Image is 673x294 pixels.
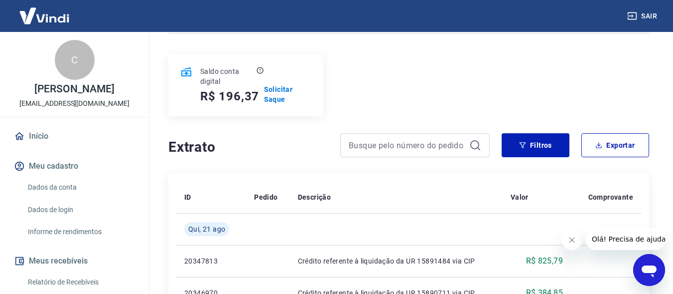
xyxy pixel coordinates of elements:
[511,192,529,202] p: Valor
[184,256,238,266] p: 20347813
[562,230,582,250] iframe: Fechar mensagem
[12,125,137,147] a: Início
[200,88,259,104] h5: R$ 196,37
[264,84,311,104] a: Solicitar Saque
[188,224,225,234] span: Qui, 21 ago
[55,40,95,80] div: C
[254,192,277,202] p: Pedido
[298,256,495,266] p: Crédito referente à liquidação da UR 15891484 via CIP
[24,200,137,220] a: Dados de login
[34,84,114,94] p: [PERSON_NAME]
[12,155,137,177] button: Meu cadastro
[502,133,569,157] button: Filtros
[12,250,137,272] button: Meus recebíveis
[588,192,633,202] p: Comprovante
[586,228,665,250] iframe: Mensagem da empresa
[24,272,137,293] a: Relatório de Recebíveis
[633,254,665,286] iframe: Botão para abrir a janela de mensagens
[526,255,563,267] p: R$ 825,79
[12,0,77,31] img: Vindi
[200,66,255,86] p: Saldo conta digital
[6,7,84,15] span: Olá! Precisa de ajuda?
[349,138,465,153] input: Busque pelo número do pedido
[24,222,137,242] a: Informe de rendimentos
[298,192,331,202] p: Descrição
[625,7,661,25] button: Sair
[168,137,328,157] h4: Extrato
[24,177,137,198] a: Dados da conta
[19,98,130,109] p: [EMAIL_ADDRESS][DOMAIN_NAME]
[184,192,191,202] p: ID
[581,133,649,157] button: Exportar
